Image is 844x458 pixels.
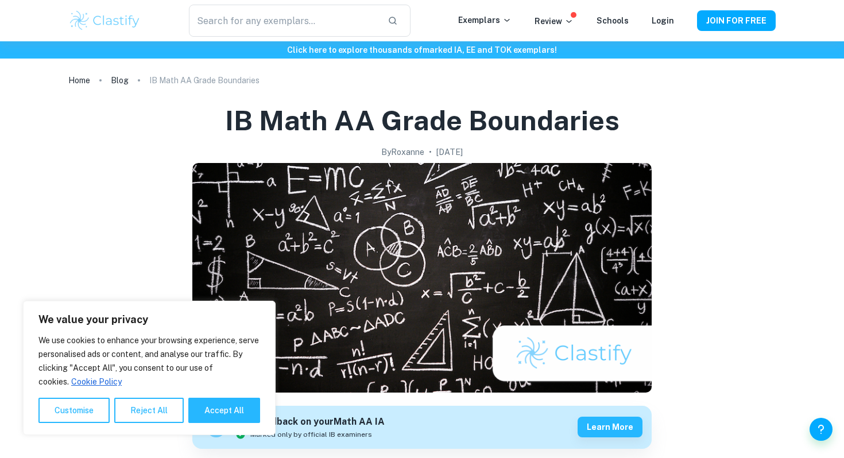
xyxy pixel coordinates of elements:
a: Get feedback on yourMath AA IAMarked only by official IB examinersLearn more [192,406,652,449]
a: Cookie Policy [71,377,122,387]
a: Login [652,16,674,25]
h2: By Roxanne [381,146,424,158]
button: Customise [38,398,110,423]
input: Search for any exemplars... [189,5,378,37]
p: • [429,146,432,158]
div: We value your privacy [23,301,276,435]
a: Schools [597,16,629,25]
button: Learn more [578,417,642,437]
p: We value your privacy [38,313,260,327]
button: Accept All [188,398,260,423]
button: Help and Feedback [810,418,833,441]
span: Marked only by official IB examiners [250,429,372,440]
p: We use cookies to enhance your browsing experience, serve personalised ads or content, and analys... [38,333,260,389]
p: Review [535,15,574,28]
p: IB Math AA Grade Boundaries [149,74,260,87]
h1: IB Math AA Grade Boundaries [225,102,620,139]
a: Blog [111,72,129,88]
h2: [DATE] [436,146,463,158]
img: IB Math AA Grade Boundaries cover image [192,163,652,393]
button: Reject All [114,398,184,423]
h6: Click here to explore thousands of marked IA, EE and TOK exemplars ! [2,44,842,56]
p: Exemplars [458,14,512,26]
button: JOIN FOR FREE [697,10,776,31]
h6: Get feedback on your Math AA IA [235,415,385,429]
img: Clastify logo [68,9,141,32]
a: Home [68,72,90,88]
